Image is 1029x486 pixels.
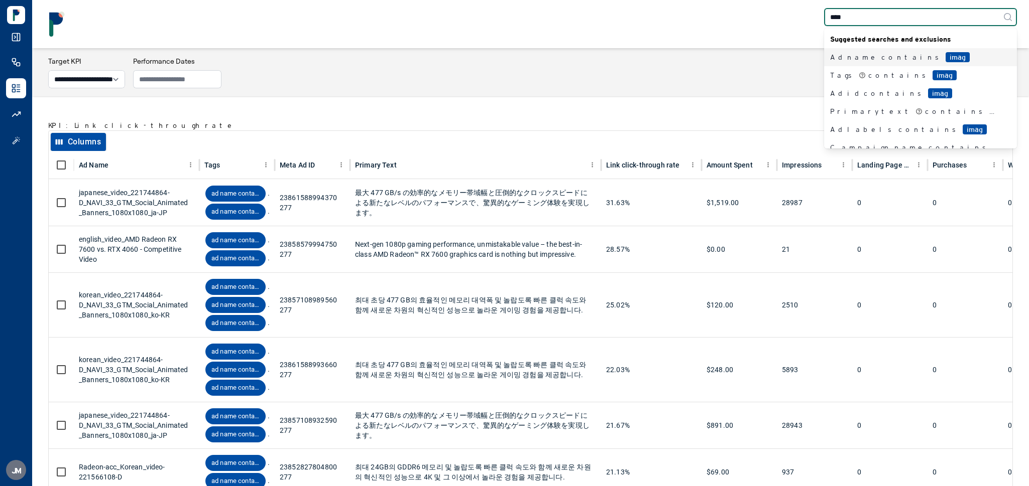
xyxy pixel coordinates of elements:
[606,338,697,402] div: 22.03%
[762,158,774,171] button: Amount Spent column menu
[988,158,1000,171] button: Purchases column menu
[963,124,987,134] span: imag
[606,273,697,337] div: 25.02%
[205,458,266,468] span: ad name contains "video"
[280,161,315,169] div: Meta Ad ID
[933,70,957,80] span: imag
[205,282,266,292] span: ad name contains "video"
[79,161,108,169] div: Ad Name
[6,460,26,480] div: J M
[205,189,266,199] span: ad name contains "video"
[79,226,194,272] div: english_video_AMD Radeon RX 7600 vs. RTX 4060 - Competitive Video
[928,88,952,98] span: imag
[335,158,348,171] button: Meta Ad ID column menu
[205,318,266,328] span: ad name contains "korean/KR"
[355,226,596,272] div: Next-gen 1080p gaming performance, unmistakable value – the best-in-class AMD Radeon™ RX 7600 gra...
[830,106,999,116] div: Primary text contains
[204,161,220,169] div: Tags
[687,158,699,171] button: Link click-through rate column menu
[707,161,753,169] div: Amount Spent
[184,158,197,171] button: Ad Name column menu
[837,158,850,171] button: Impressions column menu
[205,430,266,439] span: ad name contains "navi"
[355,180,596,226] div: 最大 477 GB/s の効率的なメモリー帯域幅と圧倒的なクロックスピードによる新たなレベルのパフォーマンスで、驚異的なゲーミング体験を実現します。
[946,52,970,62] span: imag
[912,158,925,171] button: Landing Page Views column menu
[830,142,999,152] div: Campaign name contains
[857,161,912,169] div: Landing Page Views
[51,133,106,151] button: Select columns
[7,6,25,24] img: Logo
[205,412,266,421] span: ad name contains "video"
[280,226,345,272] div: 23858579994750277
[707,402,772,448] div: $891.00
[782,161,822,169] div: Impressions
[824,30,1017,48] div: Suggested searches and exclusions
[205,347,266,357] span: ad name contains "video"
[205,365,266,375] span: ad name contains "navi"
[48,56,125,66] h3: Target KPI
[707,273,772,337] div: $120.00
[859,72,866,79] svg: Custom segment of ads created in Ads Summary (table view)
[933,273,998,337] div: 0
[280,402,345,448] div: 23857108932590277
[933,402,998,448] div: 0
[260,158,272,171] button: Tags column menu
[6,460,26,480] button: JM
[606,161,679,169] div: Link click-through rate
[933,180,998,226] div: 0
[586,158,599,171] button: Primary Text column menu
[707,226,772,272] div: $0.00
[606,402,697,448] div: 21.67%
[205,254,266,263] span: ad name contains "english/EN"
[205,236,266,245] span: ad name contains "video"
[782,180,847,226] div: 28987
[933,226,998,272] div: 0
[205,476,266,486] span: ad name contains "korean/KR"
[782,273,847,337] div: 2510
[830,70,999,80] div: Tags contains
[857,180,923,226] div: 0
[857,273,923,337] div: 0
[606,180,697,226] div: 31.63%
[355,402,596,448] div: 最大 477 GB/s の効率的なメモリー帯域幅と圧倒的なクロックスピードによる新たなレベルのパフォーマンスで、驚異的なゲーミング体験を実現します。
[280,338,345,402] div: 23861588993660277
[606,226,697,272] div: 28.57%
[933,338,998,402] div: 0
[707,338,772,402] div: $248.00
[205,383,266,393] span: ad name contains "korean/KR"
[857,402,923,448] div: 0
[782,338,847,402] div: 5893
[857,226,923,272] div: 0
[79,273,194,337] div: korean_video_221744864-D_NAVI_33_GTM_Social_Animated_Banners_1080x1080_ko-KR
[707,180,772,226] div: $1,519.00
[782,402,847,448] div: 28943
[79,338,194,402] div: korean_video_221744864-D_NAVI_33_GTM_Social_Animated_Banners_1080x1080_ko-KR
[205,300,266,310] span: ad name contains "navi"
[355,338,596,402] div: 최대 초당 477 GB의 효율적인 메모리 대역폭 및 놀랍도록 빠른 클럭 속도와 함께 새로운 차원의 혁신적인 성능으로 놀라운 게이밍 경험을 제공합니다.
[933,161,967,169] div: Purchases
[44,12,69,37] img: logo
[79,402,194,448] div: japanese_video_221744864-D_NAVI_33_GTM_Social_Animated_Banners_1080x1080_ja-JP
[830,124,999,134] div: Ad labels contains
[280,180,345,226] div: 23861588994370277
[48,120,236,130] p: KPI: Link click-through rate
[830,88,999,98] div: Ad id contains
[355,273,596,337] div: 최대 초당 477 GB의 효율적인 메모리 대역폭 및 놀랍도록 빠른 클럭 속도와 함께 새로운 차원의 혁신적인 성능으로 놀라운 게이밍 경험을 제공합니다.
[280,273,345,337] div: 23857108989560277
[205,207,266,217] span: ad name contains "navi"
[355,161,397,169] div: Primary Text
[857,338,923,402] div: 0
[782,226,847,272] div: 21
[79,180,194,226] div: japanese_video_221744864-D_NAVI_33_GTM_Social_Animated_Banners_1080x1080_ja-JP
[133,56,221,66] h3: Performance Dates
[830,52,999,62] div: Ad name contains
